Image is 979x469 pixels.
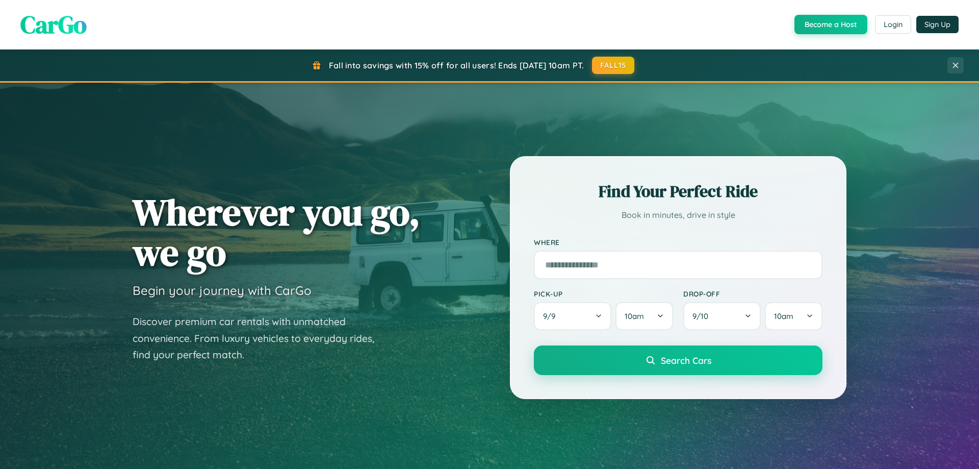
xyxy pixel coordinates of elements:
[534,289,673,298] label: Pick-up
[534,180,822,203] h2: Find Your Perfect Ride
[592,57,635,74] button: FALL15
[661,355,711,366] span: Search Cars
[875,15,911,34] button: Login
[133,313,388,363] p: Discover premium car rentals with unmatched convenience. From luxury vehicles to everyday rides, ...
[692,311,713,321] span: 9 / 10
[774,311,793,321] span: 10am
[534,302,611,330] button: 9/9
[916,16,959,33] button: Sign Up
[683,289,822,298] label: Drop-off
[133,192,420,273] h1: Wherever you go, we go
[534,238,822,246] label: Where
[625,311,644,321] span: 10am
[534,345,822,375] button: Search Cars
[543,311,560,321] span: 9 / 9
[133,283,312,298] h3: Begin your journey with CarGo
[534,208,822,223] p: Book in minutes, drive in style
[329,60,584,70] span: Fall into savings with 15% off for all users! Ends [DATE] 10am PT.
[794,15,867,34] button: Become a Host
[683,302,761,330] button: 9/10
[615,302,673,330] button: 10am
[765,302,822,330] button: 10am
[20,8,87,41] span: CarGo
